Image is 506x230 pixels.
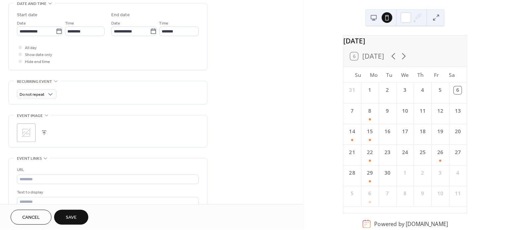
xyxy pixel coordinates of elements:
[348,169,356,177] div: 28
[348,107,356,115] div: 7
[454,190,462,198] div: 11
[65,20,74,27] span: Time
[406,220,448,228] a: [DOMAIN_NAME]
[383,86,391,94] div: 2
[436,190,444,198] div: 10
[397,67,413,83] div: We
[17,112,43,119] span: Event image
[348,190,356,198] div: 5
[366,148,374,156] div: 22
[22,214,40,221] span: Cancel
[381,67,397,83] div: Tu
[419,86,426,94] div: 4
[348,128,356,136] div: 14
[383,128,391,136] div: 16
[366,67,381,83] div: Mo
[17,167,198,174] div: URL
[419,190,426,198] div: 9
[343,35,467,46] div: [DATE]
[17,0,46,7] span: Date and time
[436,128,444,136] div: 19
[66,214,77,221] span: Save
[17,155,42,162] span: Event links
[17,124,36,142] div: ;
[111,20,120,27] span: Date
[159,20,169,27] span: Time
[401,169,409,177] div: 1
[419,128,426,136] div: 18
[444,67,460,83] div: Sa
[54,210,88,225] button: Save
[401,86,409,94] div: 3
[25,59,50,66] span: Hide end time
[454,107,462,115] div: 13
[419,148,426,156] div: 25
[17,189,198,196] div: Text to display
[366,190,374,198] div: 6
[454,169,462,177] div: 4
[436,169,444,177] div: 3
[428,67,444,83] div: Fr
[401,128,409,136] div: 17
[436,148,444,156] div: 26
[11,210,51,225] button: Cancel
[348,148,356,156] div: 21
[419,107,426,115] div: 11
[436,107,444,115] div: 12
[350,67,366,83] div: Su
[383,148,391,156] div: 23
[111,12,130,19] div: End date
[374,220,448,228] div: Powered by
[366,107,374,115] div: 8
[25,52,52,59] span: Show date only
[348,86,356,94] div: 31
[401,148,409,156] div: 24
[25,45,37,52] span: All day
[383,190,391,198] div: 7
[383,107,391,115] div: 9
[17,78,52,85] span: Recurring event
[454,148,462,156] div: 27
[17,20,26,27] span: Date
[383,169,391,177] div: 30
[454,128,462,136] div: 20
[20,91,44,99] span: Do not repeat
[366,128,374,136] div: 15
[366,86,374,94] div: 1
[413,67,428,83] div: Th
[17,12,38,19] div: Start date
[401,190,409,198] div: 8
[366,169,374,177] div: 29
[419,169,426,177] div: 2
[436,86,444,94] div: 5
[454,86,462,94] div: 6
[401,107,409,115] div: 10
